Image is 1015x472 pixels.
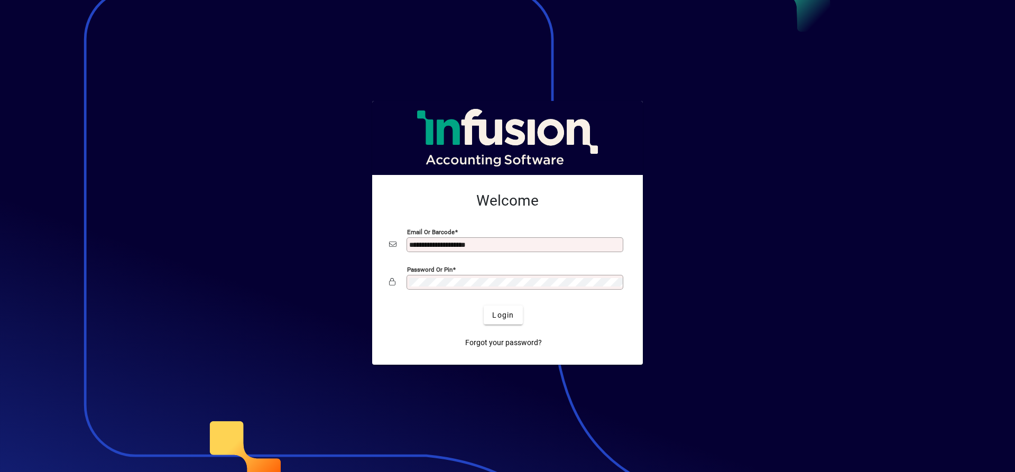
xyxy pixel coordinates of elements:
[407,266,453,273] mat-label: Password or Pin
[484,306,522,325] button: Login
[492,310,514,321] span: Login
[407,228,455,236] mat-label: Email or Barcode
[461,333,546,352] a: Forgot your password?
[389,192,626,210] h2: Welcome
[465,337,542,348] span: Forgot your password?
